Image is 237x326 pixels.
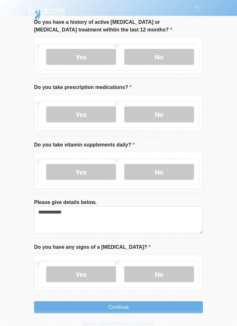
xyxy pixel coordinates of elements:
label: Do you take prescription medications? [34,84,132,91]
button: Continue [34,301,203,313]
label: No [124,164,194,180]
label: Do you have any signs of a [MEDICAL_DATA]? [34,243,151,251]
img: Hydrate IV Bar - Chandler Logo [28,5,66,21]
label: Do you take vitamin supplements daily? [34,141,135,149]
label: Do you have a history of active [MEDICAL_DATA] or [MEDICAL_DATA] treatment withtin the last 12 mo... [34,18,203,34]
label: Yes [46,49,116,65]
label: Yes [46,164,116,180]
label: No [124,106,194,122]
label: No [124,49,194,65]
label: No [124,266,194,282]
label: Yes [46,266,116,282]
label: Please give details below. [34,199,97,206]
label: Yes [46,106,116,122]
